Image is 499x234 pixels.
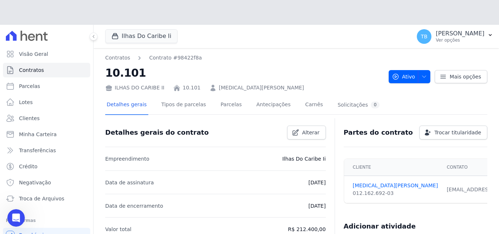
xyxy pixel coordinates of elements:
a: Lotes [3,95,90,110]
nav: Breadcrumb [105,54,383,62]
th: Cliente [344,159,442,176]
p: Data de assinatura [105,178,154,187]
span: Lotes [19,99,33,106]
span: Trocar titularidade [434,129,481,136]
div: 012.162.692-03 [353,189,438,197]
a: Carnês [304,96,324,115]
a: Tipos de parcelas [160,96,207,115]
span: Ativo [392,70,415,83]
span: Troca de Arquivos [19,195,64,202]
span: TB [421,34,427,39]
button: TB [PERSON_NAME] Ver opções [411,26,499,47]
h3: Detalhes gerais do contrato [105,128,209,137]
a: 10.101 [183,84,201,92]
p: Data de encerramento [105,202,163,210]
span: Alterar [302,129,320,136]
p: Valor total [105,225,132,234]
p: Ilhas Do Caribe Ii [282,154,326,163]
h3: Adicionar atividade [344,222,416,231]
span: Negativação [19,179,51,186]
a: Minha Carteira [3,127,90,142]
p: [DATE] [308,202,325,210]
a: Contratos [3,63,90,77]
a: Contratos [105,54,130,62]
a: Troca de Arquivos [3,191,90,206]
nav: Breadcrumb [105,54,202,62]
div: Plataformas [6,216,87,225]
p: Empreendimento [105,154,149,163]
span: Mais opções [450,73,481,80]
span: Visão Geral [19,50,48,58]
button: Ilhas Do Caribe Ii [105,29,178,43]
a: Transferências [3,143,90,158]
span: Clientes [19,115,39,122]
div: Solicitações [338,101,380,108]
a: [MEDICAL_DATA][PERSON_NAME] [219,84,304,92]
a: Parcelas [3,79,90,93]
a: Solicitações0 [336,96,381,115]
a: Alterar [287,126,326,139]
button: Ativo [389,70,431,83]
a: Visão Geral [3,47,90,61]
a: Crédito [3,159,90,174]
span: Contratos [19,66,44,74]
span: Crédito [19,163,38,170]
a: Contrato #98422f8a [149,54,202,62]
p: [DATE] [308,178,325,187]
p: R$ 212.400,00 [288,225,325,234]
a: Negativação [3,175,90,190]
iframe: Intercom live chat [7,209,25,227]
span: Minha Carteira [19,131,57,138]
div: ILHAS DO CARIBE II [105,84,164,92]
h3: Partes do contrato [344,128,413,137]
span: Transferências [19,147,56,154]
p: Ver opções [436,37,484,43]
p: [PERSON_NAME] [436,30,484,37]
a: Antecipações [255,96,292,115]
a: [MEDICAL_DATA][PERSON_NAME] [353,182,438,189]
a: Trocar titularidade [419,126,487,139]
a: Detalhes gerais [105,96,148,115]
a: Mais opções [435,70,487,83]
div: 0 [371,101,380,108]
a: Parcelas [219,96,243,115]
a: Clientes [3,111,90,126]
span: Parcelas [19,83,40,90]
h2: 10.101 [105,65,383,81]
